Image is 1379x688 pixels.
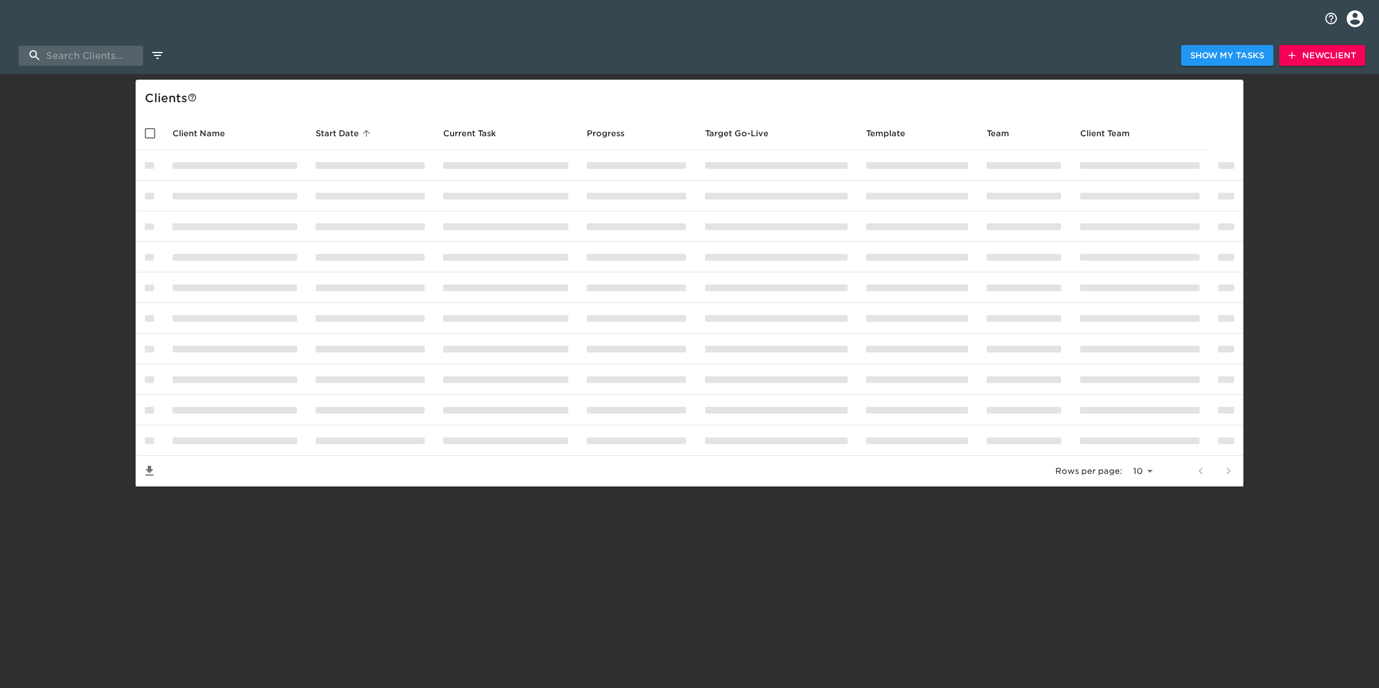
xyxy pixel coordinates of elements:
[173,126,240,140] span: Client Name
[1181,45,1273,66] button: Show My Tasks
[987,126,1024,140] span: Team
[1288,48,1356,63] span: New Client
[188,93,197,102] svg: This is a list of all of your clients and clients shared with you
[18,46,143,66] input: search
[1080,126,1145,140] span: Client Team
[587,126,639,140] span: Progress
[136,457,163,485] button: Save List
[1279,45,1365,66] button: NewClient
[705,126,769,140] span: Calculated based on the start date and the duration of all Tasks contained in this Hub.
[1338,2,1372,36] button: profile
[145,89,1239,107] div: Client s
[705,126,784,140] span: Target Go-Live
[1317,5,1345,32] button: notifications
[1127,463,1157,480] select: rows per page
[1190,48,1264,63] span: Show My Tasks
[316,126,374,140] span: Start Date
[443,126,496,140] span: This is the next Task in this Hub that should be completed
[1055,465,1122,477] p: Rows per page:
[136,117,1243,487] table: enhanced table
[866,126,920,140] span: Template
[443,126,511,140] span: Current Task
[148,46,167,65] button: edit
